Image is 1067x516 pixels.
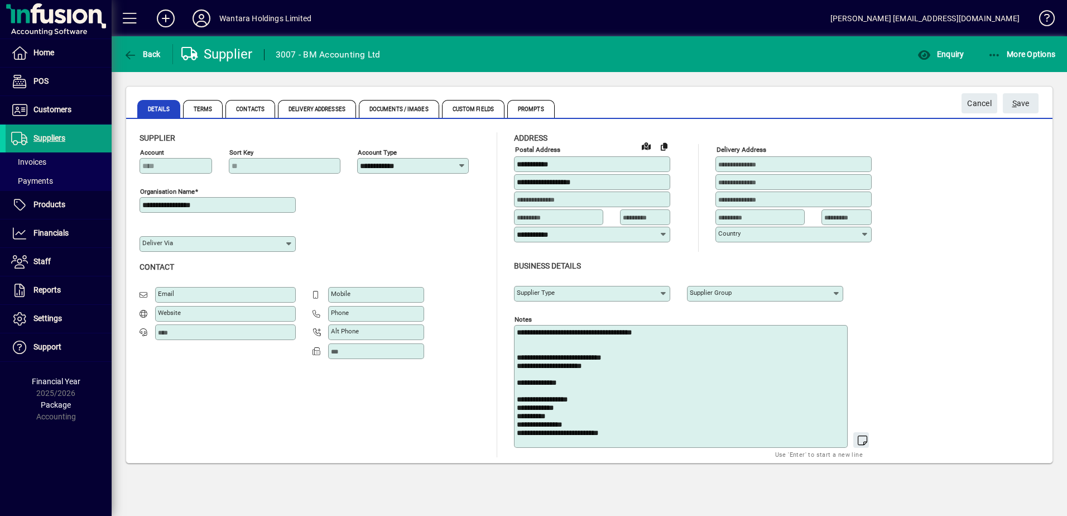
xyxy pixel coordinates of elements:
button: Copy to Delivery address [655,137,673,155]
span: Enquiry [917,50,964,59]
button: Save [1003,93,1039,113]
mat-label: Mobile [331,290,350,298]
mat-label: Account [140,149,164,156]
span: Documents / Images [359,100,439,118]
span: Custom Fields [442,100,504,118]
a: POS [6,68,112,95]
mat-label: Alt Phone [331,327,359,335]
button: Add [148,8,184,28]
a: Support [6,333,112,361]
span: S [1012,99,1017,108]
span: Terms [183,100,223,118]
a: Staff [6,248,112,276]
span: Prompts [507,100,555,118]
mat-label: Organisation name [140,188,195,195]
span: Products [33,200,65,209]
span: Delivery Addresses [278,100,356,118]
span: Business details [514,261,581,270]
a: Customers [6,96,112,124]
a: Knowledge Base [1031,2,1053,39]
span: Package [41,400,71,409]
mat-label: Deliver via [142,239,173,247]
a: Financials [6,219,112,247]
span: Cancel [967,94,992,113]
span: Supplier [140,133,175,142]
div: [PERSON_NAME] [EMAIL_ADDRESS][DOMAIN_NAME] [830,9,1020,27]
a: Payments [6,171,112,190]
button: More Options [985,44,1059,64]
div: 3007 - BM Accounting Ltd [276,46,381,64]
mat-label: Email [158,290,174,298]
span: Customers [33,105,71,114]
span: Contact [140,262,174,271]
mat-label: Supplier group [690,289,732,297]
span: POS [33,77,49,85]
span: Suppliers [33,133,65,142]
a: Reports [6,276,112,304]
mat-label: Account Type [358,149,397,156]
a: Home [6,39,112,67]
button: Cancel [962,93,997,113]
span: Payments [11,176,53,185]
span: Address [514,133,547,142]
span: Contacts [225,100,275,118]
a: View on map [637,137,655,155]
span: Financials [33,228,69,237]
span: Invoices [11,157,46,166]
div: Supplier [181,45,253,63]
mat-hint: Use 'Enter' to start a new line [775,448,863,461]
span: Staff [33,257,51,266]
span: Back [123,50,161,59]
span: Reports [33,285,61,294]
button: Enquiry [915,44,967,64]
mat-label: Supplier type [517,289,555,297]
div: Wantara Holdings Limited [219,9,311,27]
span: More Options [988,50,1056,59]
a: Settings [6,305,112,333]
mat-label: Notes [515,315,532,323]
button: Back [121,44,164,64]
span: ave [1012,94,1030,113]
mat-label: Sort key [229,149,253,156]
a: Products [6,191,112,219]
button: Profile [184,8,219,28]
a: Invoices [6,152,112,171]
span: Financial Year [32,377,80,386]
span: Details [137,100,180,118]
span: Home [33,48,54,57]
span: Support [33,342,61,351]
mat-label: Phone [331,309,349,317]
mat-label: Website [158,309,181,317]
mat-label: Country [718,230,741,237]
app-page-header-button: Back [112,44,173,64]
span: Settings [33,314,62,323]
